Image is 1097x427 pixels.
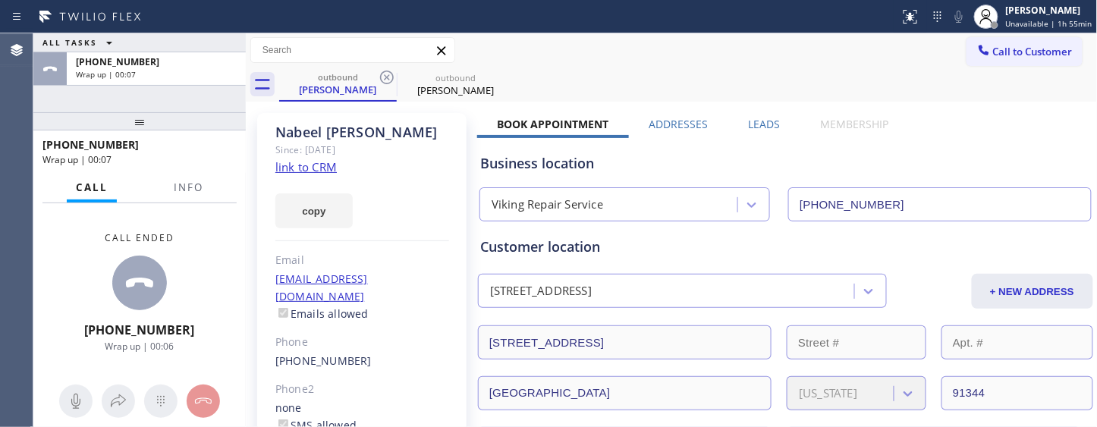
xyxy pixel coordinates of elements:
span: ALL TASKS [42,37,97,48]
div: Nabeel Halaby [281,68,395,100]
span: Call [76,181,108,194]
input: Search [251,38,454,62]
a: link to CRM [275,159,337,174]
span: Wrap up | 00:06 [105,340,174,353]
button: Mute [59,385,93,418]
span: [PHONE_NUMBER] [76,55,159,68]
input: ZIP [941,376,1093,410]
div: [PERSON_NAME] [398,83,513,97]
div: outbound [398,72,513,83]
label: Membership [820,117,888,131]
span: Call ended [105,231,174,244]
a: [EMAIL_ADDRESS][DOMAIN_NAME] [275,272,368,303]
div: outbound [281,71,395,83]
button: Open dialpad [144,385,178,418]
div: Phone [275,334,449,351]
span: Wrap up | 00:07 [76,69,136,80]
div: Phone2 [275,381,449,398]
input: City [478,376,772,410]
button: Hang up [187,385,220,418]
label: Emails allowed [275,306,369,321]
div: Nabeel [PERSON_NAME] [275,124,449,141]
button: ALL TASKS [33,33,127,52]
button: Open directory [102,385,135,418]
button: Info [165,173,212,203]
span: Wrap up | 00:07 [42,153,112,166]
button: Call to Customer [967,37,1083,66]
input: Apt. # [941,325,1093,359]
input: Address [478,325,772,359]
div: Customer location [480,237,1091,257]
input: Street # [787,325,926,359]
div: Business location [480,153,1091,174]
div: [PERSON_NAME] [281,83,395,96]
button: + NEW ADDRESS [972,274,1093,309]
input: Emails allowed [278,308,288,318]
label: Book Appointment [497,117,608,131]
span: Unavailable | 1h 55min [1006,18,1092,29]
input: Phone Number [788,187,1091,221]
div: Viking Repair Service [492,196,603,214]
span: [PHONE_NUMBER] [85,322,195,338]
a: [PHONE_NUMBER] [275,353,372,368]
div: [PERSON_NAME] [1006,4,1092,17]
div: Nabeel Halaby [398,68,513,102]
button: Mute [948,6,970,27]
div: Since: [DATE] [275,141,449,159]
span: Info [174,181,203,194]
label: Leads [748,117,780,131]
label: Addresses [649,117,708,131]
div: Email [275,252,449,269]
div: [STREET_ADDRESS] [490,283,592,300]
span: Call to Customer [993,45,1073,58]
button: Call [67,173,117,203]
span: [PHONE_NUMBER] [42,137,139,152]
button: copy [275,193,353,228]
